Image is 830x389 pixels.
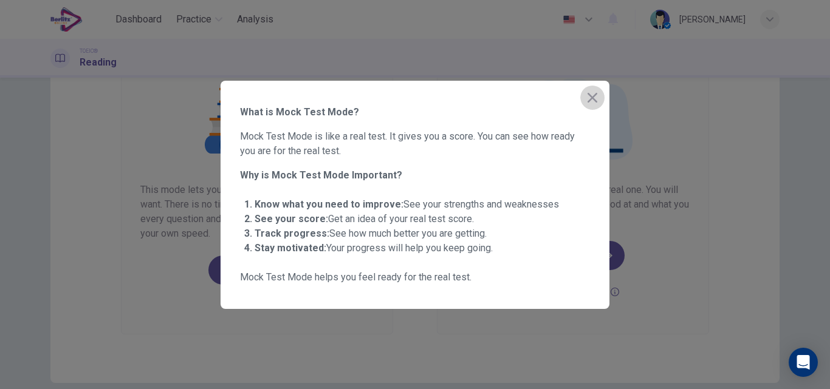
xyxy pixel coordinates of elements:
span: See your strengths and weaknesses [255,198,559,210]
strong: See your score: [255,213,328,225]
strong: Track progress: [255,228,329,239]
span: Mock Test Mode is like a real test. It gives you a score. You can see how ready you are for the r... [240,129,590,158]
span: What is Mock Test Mode? [240,105,590,120]
span: Why is Mock Test Mode Important? [240,168,590,183]
strong: Know what you need to improve: [255,198,403,210]
strong: Stay motivated: [255,242,326,254]
span: Get an idea of your real test score. [255,213,474,225]
span: Mock Test Mode helps you feel ready for the real test. [240,270,590,285]
span: Your progress will help you keep going. [255,242,493,254]
div: Open Intercom Messenger [789,348,818,377]
span: See how much better you are getting. [255,228,487,239]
